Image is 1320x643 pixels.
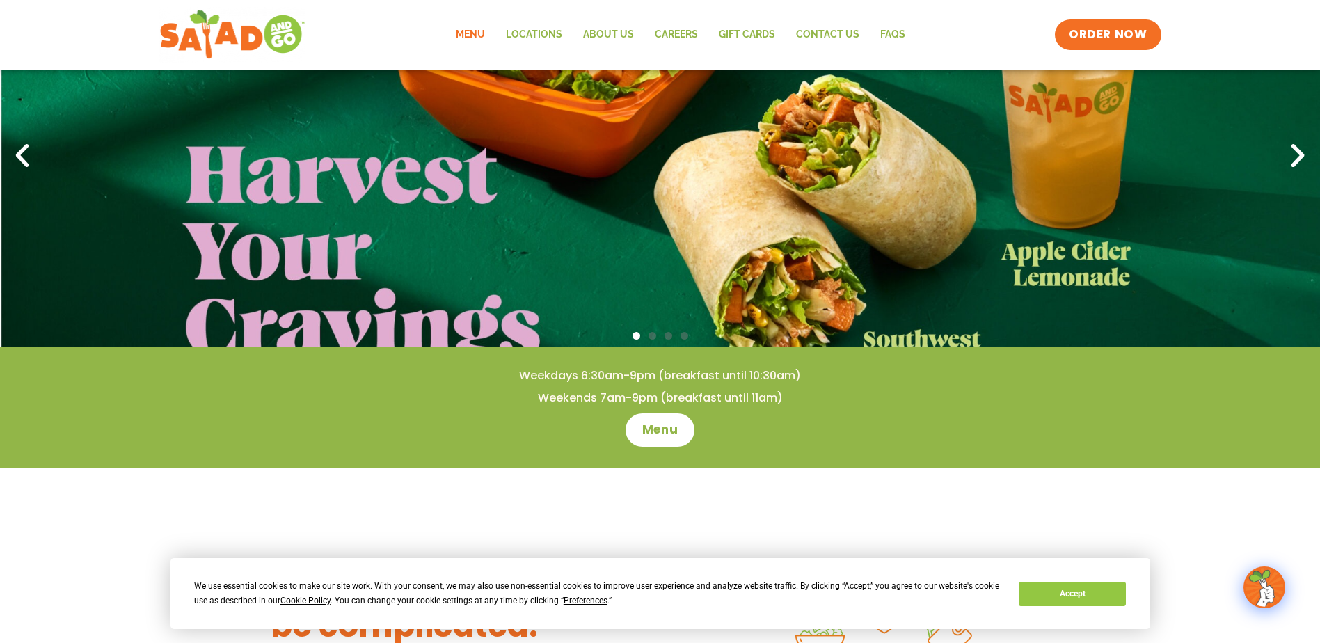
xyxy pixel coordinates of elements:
span: Cookie Policy [280,596,331,605]
div: Previous slide [7,141,38,171]
a: Careers [644,19,708,51]
a: FAQs [870,19,916,51]
a: ORDER NOW [1055,19,1161,50]
a: Menu [626,413,694,447]
a: Locations [495,19,573,51]
button: Accept [1019,582,1126,606]
h4: Weekends 7am-9pm (breakfast until 11am) [28,390,1292,406]
a: Menu [445,19,495,51]
span: ORDER NOW [1069,26,1147,43]
span: Go to slide 2 [649,332,656,340]
span: Go to slide 4 [681,332,688,340]
div: Cookie Consent Prompt [170,558,1150,629]
div: We use essential cookies to make our site work. With your consent, we may also use non-essential ... [194,579,1002,608]
a: GIFT CARDS [708,19,786,51]
a: Contact Us [786,19,870,51]
span: Menu [642,422,678,438]
span: Preferences [564,596,607,605]
span: Go to slide 3 [665,332,672,340]
img: new-SAG-logo-768×292 [159,7,306,63]
span: Go to slide 1 [633,332,640,340]
h4: Weekdays 6:30am-9pm (breakfast until 10:30am) [28,368,1292,383]
img: wpChatIcon [1245,568,1284,607]
div: Next slide [1282,141,1313,171]
nav: Menu [445,19,916,51]
a: About Us [573,19,644,51]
